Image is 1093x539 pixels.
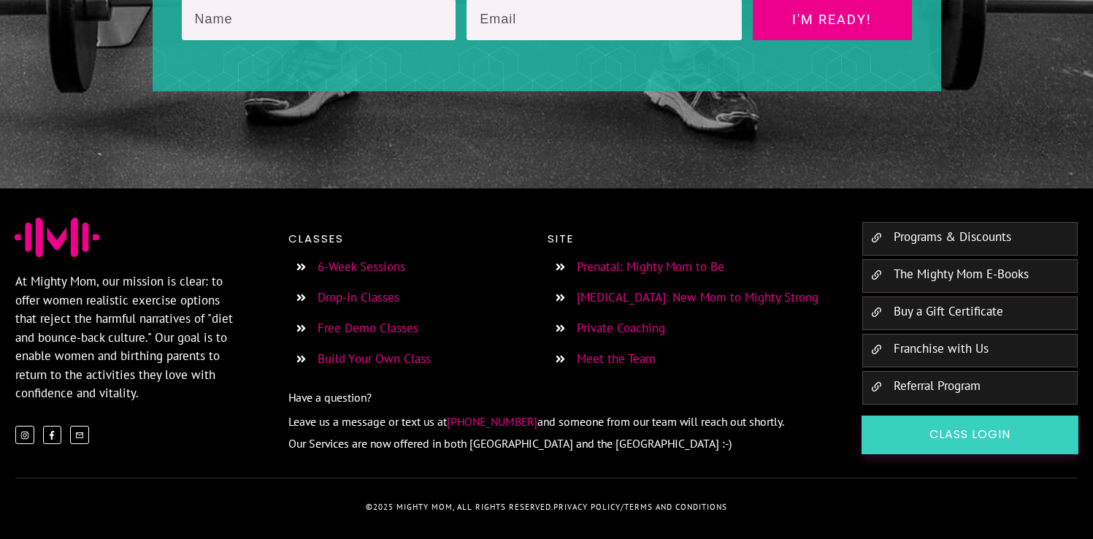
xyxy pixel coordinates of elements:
a: Class Login [862,416,1078,454]
span: Our Services are now offered in both [GEOGRAPHIC_DATA] and the [GEOGRAPHIC_DATA] :-) [288,436,732,451]
a: Privacy policy [553,502,621,512]
p: Classes [288,229,535,248]
span: Class Login [880,427,1060,443]
span: and someone from our team will reach out shortly. [537,414,784,429]
a: Drop-in Classes [318,289,399,305]
a: [PHONE_NUMBER] [447,412,537,429]
p: Site [548,229,832,248]
span: 2025 [373,502,394,512]
a: Free Demo Classes [318,320,418,336]
span: I'm ready! [766,12,898,27]
a: Buy a Gift Certificate [894,303,1003,319]
a: The Mighty Mom E-Books [894,266,1029,282]
a: Prenatal: Mighty Mom to Be [577,259,724,275]
a: Meet the Team [577,351,656,367]
span: © , all rights reserved. [366,502,553,512]
span: Have a question? [288,390,372,405]
a: Programs & Discounts [894,229,1011,245]
p: At Mighty Mom, our mission is clear: to offer women realistic exercise options that reject the ha... [15,272,236,403]
a: Terms and Conditions [624,502,727,512]
a: Referral Program [894,378,981,394]
span: Mighty Mom [396,502,453,512]
a: [MEDICAL_DATA]: New Mom to Mighty Strong [577,289,818,305]
img: Favicon Jessica Sennet Mighty Mom Prenatal Postpartum Mom & Baby Fitness Programs Toronto Ontario... [15,218,99,257]
span: [PHONE_NUMBER] [447,414,537,429]
span: Leave us a message or text us at [288,414,447,429]
a: Build Your Own Class [318,351,431,367]
a: Franchise with Us [894,340,989,356]
a: 6-Week Sessions [318,259,405,275]
a: Private Coaching [577,320,665,336]
p: / [15,500,1078,532]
